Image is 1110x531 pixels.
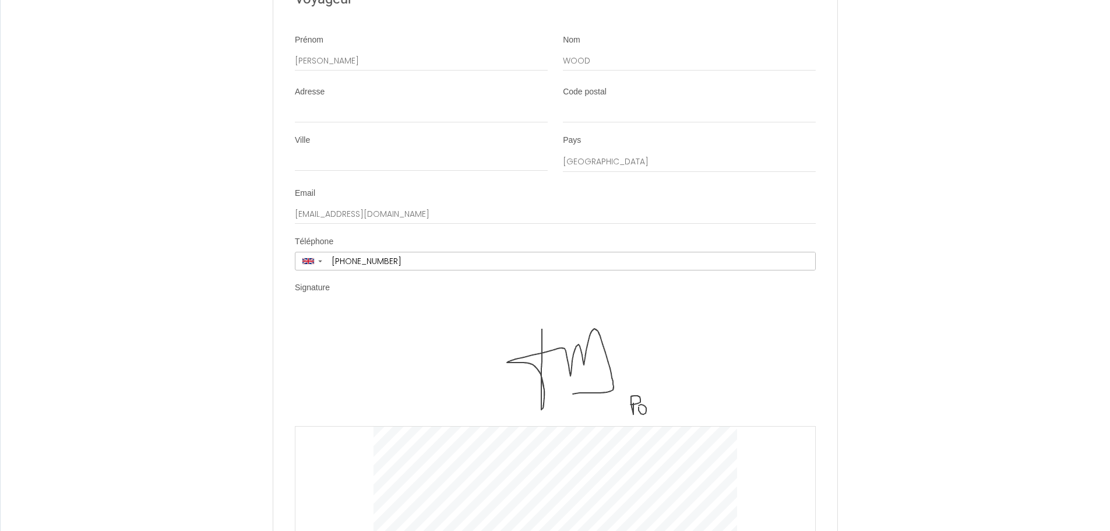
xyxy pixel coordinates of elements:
[327,252,815,270] input: +44 7400 123456
[295,86,325,98] label: Adresse
[295,135,310,146] label: Ville
[563,86,607,98] label: Code postal
[295,282,330,294] label: Signature
[317,259,323,263] span: ▼
[563,135,581,146] label: Pays
[563,34,580,46] label: Nom
[295,188,315,199] label: Email
[295,236,333,248] label: Téléphone
[295,34,323,46] label: Prénom
[373,310,737,426] img: signature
